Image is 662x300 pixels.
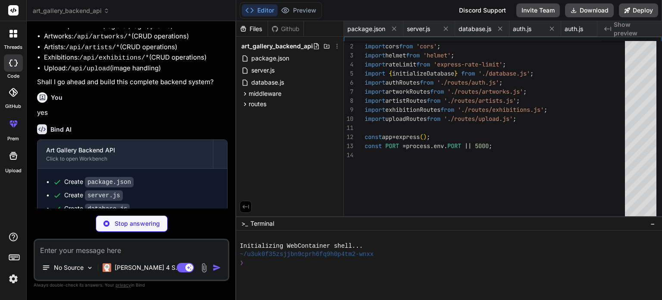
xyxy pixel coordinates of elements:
[565,3,614,17] button: Download
[385,79,420,86] span: authRoutes
[7,135,19,142] label: prem
[250,65,275,76] span: server.js
[344,96,353,105] div: 8
[447,142,461,150] span: PORT
[516,97,520,104] span: ;
[344,60,353,69] div: 4
[385,115,427,123] span: uploadRoutes
[103,263,111,272] img: Claude 4 Sonnet
[64,191,123,200] div: Create
[614,20,655,38] span: Show preview
[427,133,430,141] span: ;
[50,125,72,134] h6: Bind AI
[54,263,84,272] p: No Source
[46,146,204,155] div: Art Gallery Backend API
[437,42,440,50] span: ;
[516,3,560,17] button: Invite Team
[392,133,396,141] span: =
[278,4,320,16] button: Preview
[427,97,440,104] span: from
[430,142,434,150] span: .
[396,133,420,141] span: express
[406,142,430,150] span: process
[365,106,385,114] span: import
[459,25,491,33] span: database.js
[344,123,353,133] div: 11
[5,167,22,174] label: Upload
[44,32,228,42] li: Artworks: (CRUD operations)
[385,60,416,68] span: rateLimit
[115,263,179,272] p: [PERSON_NAME] 4 S..
[6,272,21,286] img: settings
[544,106,547,114] span: ;
[385,88,430,95] span: artworkRoutes
[241,42,313,51] span: art_gallery_backend_api
[344,142,353,151] div: 13
[85,204,130,214] code: database.js
[385,51,406,59] span: helmet
[344,78,353,87] div: 6
[365,69,385,77] span: import
[430,88,444,95] span: from
[499,79,503,86] span: ;
[199,263,209,273] img: attachment
[44,53,228,63] li: Exhibitions: (CRUD operations)
[60,23,103,30] code: /api/auth/*
[454,69,458,77] span: }
[565,25,583,33] span: auth.js
[344,69,353,78] div: 5
[389,69,392,77] span: {
[66,44,120,51] code: /api/artists/*
[385,142,399,150] span: PORT
[407,25,430,33] span: server.js
[523,88,527,95] span: ;
[365,142,382,150] span: const
[268,25,303,33] div: Github
[33,6,109,15] span: art_gallery_backend_api
[344,42,353,51] div: 2
[344,105,353,114] div: 9
[347,25,385,33] span: package.json
[619,3,658,17] button: Deploy
[392,69,454,77] span: initializeDatabase
[365,42,385,50] span: import
[444,115,513,123] span: './routes/upload.js'
[365,51,385,59] span: import
[64,204,130,213] div: Create
[236,25,268,33] div: Files
[416,60,430,68] span: from
[344,133,353,142] div: 12
[249,100,266,108] span: routes
[365,133,382,141] span: const
[34,281,229,289] p: Always double-check its answers. Your in Bind
[437,79,499,86] span: './routes/auth.js'
[649,217,657,231] button: −
[461,69,475,77] span: from
[365,97,385,104] span: import
[86,264,94,272] img: Pick Models
[250,219,274,228] span: Terminal
[475,142,489,150] span: 5000
[73,33,131,41] code: /api/artworks/*
[85,190,123,201] code: server.js
[240,259,244,267] span: ❯
[385,106,440,114] span: exhibitionRoutes
[420,79,434,86] span: from
[423,133,427,141] span: )
[447,88,523,95] span: './routes/artworks.js'
[37,108,228,118] p: yes
[240,242,362,250] span: Initializing WebContainer shell...
[444,97,516,104] span: './routes/artists.js'
[344,151,353,160] div: 14
[79,54,149,62] code: /api/exhibitions/*
[420,133,423,141] span: (
[382,133,392,141] span: app
[451,51,454,59] span: ;
[4,44,22,51] label: threads
[478,69,530,77] span: './database.js'
[440,106,454,114] span: from
[489,142,492,150] span: ;
[250,53,290,63] span: package.json
[458,106,544,114] span: './routes/exhibitions.js'
[365,60,385,68] span: import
